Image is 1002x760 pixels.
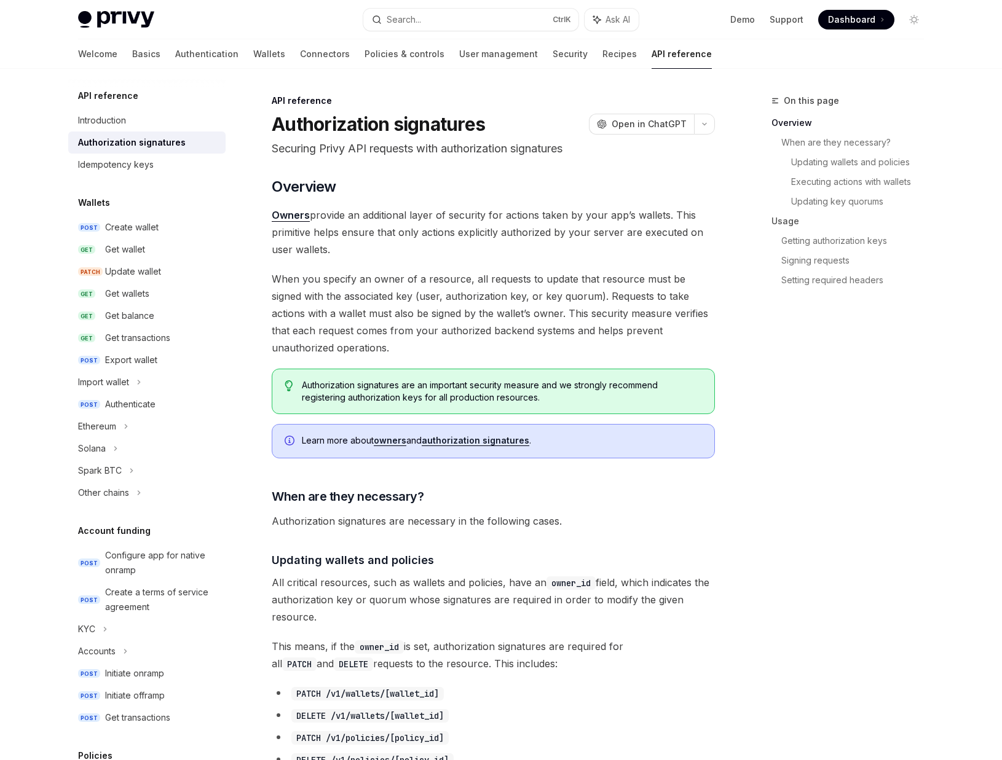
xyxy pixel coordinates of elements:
a: Updating wallets and policies [791,152,934,172]
a: Welcome [78,39,117,69]
div: Create a terms of service agreement [105,585,218,614]
div: Other chains [78,485,129,500]
code: owner_id [355,640,404,654]
code: owner_id [546,576,596,590]
h5: API reference [78,88,138,103]
a: POSTConfigure app for native onramp [68,544,226,581]
a: Signing requests [781,251,934,270]
a: Connectors [300,39,350,69]
span: PATCH [78,267,103,276]
div: Initiate offramp [105,688,165,703]
div: Ethereum [78,419,116,434]
p: Securing Privy API requests with authorization signatures [272,140,715,157]
a: POSTGet transactions [68,707,226,729]
span: GET [78,245,95,254]
div: Configure app for native onramp [105,548,218,578]
a: Authentication [175,39,239,69]
h5: Wallets [78,195,110,210]
span: POST [78,400,100,409]
span: provide an additional layer of security for actions taken by your app’s wallets. This primitive h... [272,206,715,258]
span: POST [78,223,100,232]
a: Dashboard [818,10,894,29]
a: Setting required headers [781,270,934,290]
span: Open in ChatGPT [612,118,687,130]
code: DELETE /v1/wallets/[wallet_id] [291,709,449,723]
span: Authorization signatures are an important security measure and we strongly recommend registering ... [302,379,702,404]
a: When are they necessary? [781,133,934,152]
a: POSTCreate a terms of service agreement [68,581,226,618]
span: POST [78,558,100,568]
a: Overview [771,113,934,133]
span: When are they necessary? [272,488,424,505]
a: POSTExport wallet [68,349,226,371]
div: Authenticate [105,397,156,412]
div: API reference [272,95,715,107]
a: Security [553,39,588,69]
span: Overview [272,177,336,197]
span: GET [78,289,95,299]
span: When you specify an owner of a resource, all requests to update that resource must be signed with... [272,270,715,356]
a: Idempotency keys [68,154,226,176]
button: Search...CtrlK [363,9,578,31]
code: PATCH /v1/wallets/[wallet_id] [291,687,444,700]
a: Demo [730,14,755,26]
div: Update wallet [105,264,161,279]
div: Get transactions [105,710,170,725]
span: Ask AI [606,14,630,26]
div: Get transactions [105,331,170,345]
a: POSTCreate wallet [68,216,226,238]
span: On this page [784,93,839,108]
a: owners [374,435,406,446]
div: Idempotency keys [78,157,154,172]
a: Executing actions with wallets [791,172,934,192]
a: POSTInitiate offramp [68,684,226,707]
a: User management [459,39,538,69]
a: Usage [771,211,934,231]
code: DELETE [334,657,373,671]
a: Getting authorization keys [781,231,934,251]
span: GET [78,334,95,343]
div: Get wallet [105,242,145,257]
div: Solana [78,441,106,456]
span: POST [78,356,100,365]
a: Updating key quorums [791,192,934,211]
a: GETGet balance [68,305,226,327]
a: Recipes [602,39,637,69]
span: Authorization signatures are necessary in the following cases. [272,512,715,530]
div: KYC [78,622,95,637]
div: Export wallet [105,353,157,367]
button: Open in ChatGPT [589,114,694,135]
div: Spark BTC [78,463,122,478]
a: PATCHUpdate wallet [68,261,226,283]
a: authorization signatures [422,435,529,446]
a: GETGet wallet [68,238,226,261]
a: Support [770,14,803,26]
span: POST [78,713,100,723]
button: Ask AI [585,9,639,31]
img: light logo [78,11,154,28]
div: Initiate onramp [105,666,164,681]
a: POSTInitiate onramp [68,662,226,684]
a: Authorization signatures [68,131,226,154]
div: Get balance [105,308,154,323]
span: POST [78,691,100,700]
div: Create wallet [105,220,159,235]
div: Authorization signatures [78,135,186,150]
span: Learn more about and . [302,434,702,447]
div: Search... [387,12,421,27]
a: Policies & controls [365,39,444,69]
a: Basics [132,39,160,69]
a: POSTAuthenticate [68,393,226,415]
span: All critical resources, such as wallets and policies, have an field, which indicates the authoriz... [272,574,715,625]
h1: Authorization signatures [272,113,485,135]
div: Accounts [78,644,116,659]
code: PATCH [282,657,317,671]
span: POST [78,595,100,605]
button: Toggle dark mode [904,10,924,29]
span: POST [78,669,100,678]
a: Wallets [253,39,285,69]
span: Dashboard [828,14,875,26]
span: GET [78,311,95,321]
span: Updating wallets and policies [272,552,434,568]
span: Ctrl K [553,15,571,25]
